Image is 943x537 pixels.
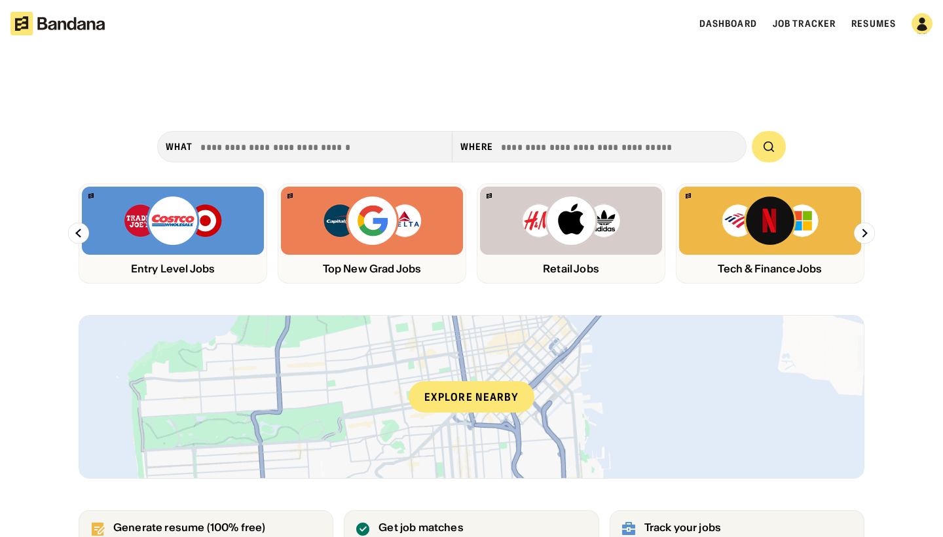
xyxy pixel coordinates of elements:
div: Top New Grad Jobs [281,263,463,275]
img: Right Arrow [854,223,875,244]
a: Resumes [851,18,896,29]
div: Entry Level Jobs [82,263,264,275]
img: Bandana logo [287,193,293,199]
a: Dashboard [699,18,757,29]
a: Job Tracker [773,18,836,29]
div: Generate resume [113,521,279,534]
div: Retail Jobs [480,263,662,275]
a: Bandana logoCapital One, Google, Delta logosTop New Grad Jobs [278,183,466,284]
img: Bank of America, Netflix, Microsoft logos [721,194,820,247]
span: (100% free) [207,521,266,534]
img: Bandana logo [88,193,94,199]
img: Bandana logotype [10,12,105,35]
div: Tech & Finance Jobs [679,263,861,275]
div: Explore nearby [409,381,534,413]
img: Trader Joe’s, Costco, Target logos [123,194,223,247]
img: Left Arrow [68,223,89,244]
div: what [166,141,193,153]
div: Track your jobs [644,521,815,534]
img: H&M, Apply, Adidas logos [521,194,621,247]
div: Where [460,141,494,153]
img: Bandana logo [686,193,691,199]
a: Bandana logoBank of America, Netflix, Microsoft logosTech & Finance Jobs [676,183,864,284]
a: Explore nearby [79,316,864,478]
a: Bandana logoTrader Joe’s, Costco, Target logosEntry Level Jobs [79,183,267,284]
img: Bandana logo [487,193,492,199]
div: Get job matches [379,521,566,534]
a: Bandana logoH&M, Apply, Adidas logosRetail Jobs [477,183,665,284]
img: Capital One, Google, Delta logos [322,194,422,247]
